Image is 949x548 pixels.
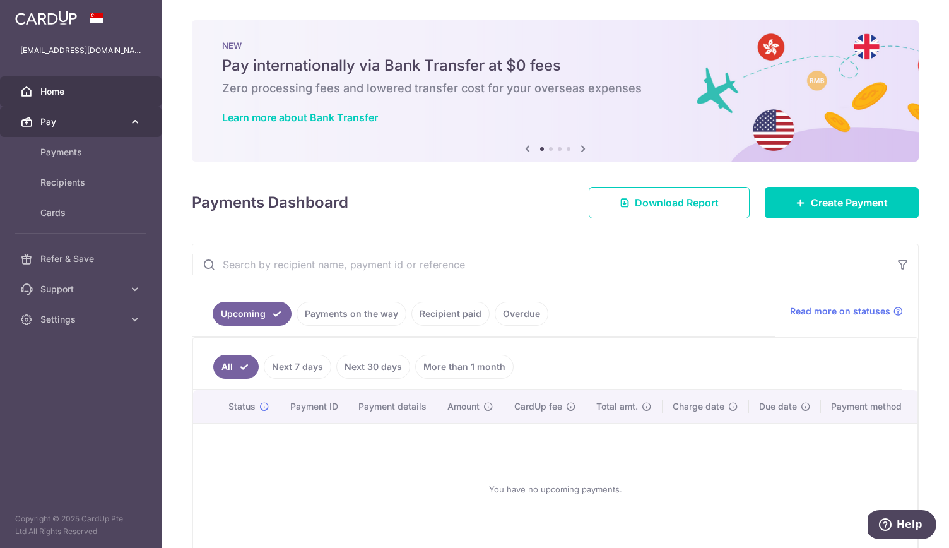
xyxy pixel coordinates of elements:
[213,302,292,326] a: Upcoming
[40,85,124,98] span: Home
[228,400,256,413] span: Status
[40,146,124,158] span: Payments
[348,390,437,423] th: Payment details
[40,253,124,265] span: Refer & Save
[222,56,888,76] h5: Pay internationally via Bank Transfer at $0 fees
[192,20,919,162] img: Bank transfer banner
[336,355,410,379] a: Next 30 days
[790,305,903,318] a: Read more on statuses
[40,176,124,189] span: Recipients
[765,187,919,218] a: Create Payment
[821,390,917,423] th: Payment method
[192,244,888,285] input: Search by recipient name, payment id or reference
[40,313,124,326] span: Settings
[222,81,888,96] h6: Zero processing fees and lowered transfer cost for your overseas expenses
[40,283,124,295] span: Support
[635,195,719,210] span: Download Report
[20,44,141,57] p: [EMAIL_ADDRESS][DOMAIN_NAME]
[40,206,124,219] span: Cards
[280,390,349,423] th: Payment ID
[208,434,902,545] div: You have no upcoming payments.
[297,302,406,326] a: Payments on the way
[673,400,724,413] span: Charge date
[589,187,750,218] a: Download Report
[868,510,936,542] iframe: Opens a widget where you can find more information
[213,355,259,379] a: All
[411,302,490,326] a: Recipient paid
[15,10,77,25] img: CardUp
[811,195,888,210] span: Create Payment
[264,355,331,379] a: Next 7 days
[495,302,548,326] a: Overdue
[596,400,638,413] span: Total amt.
[759,400,797,413] span: Due date
[447,400,480,413] span: Amount
[222,111,378,124] a: Learn more about Bank Transfer
[514,400,562,413] span: CardUp fee
[415,355,514,379] a: More than 1 month
[790,305,890,318] span: Read more on statuses
[222,40,888,51] p: NEW
[40,116,124,128] span: Pay
[192,191,348,214] h4: Payments Dashboard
